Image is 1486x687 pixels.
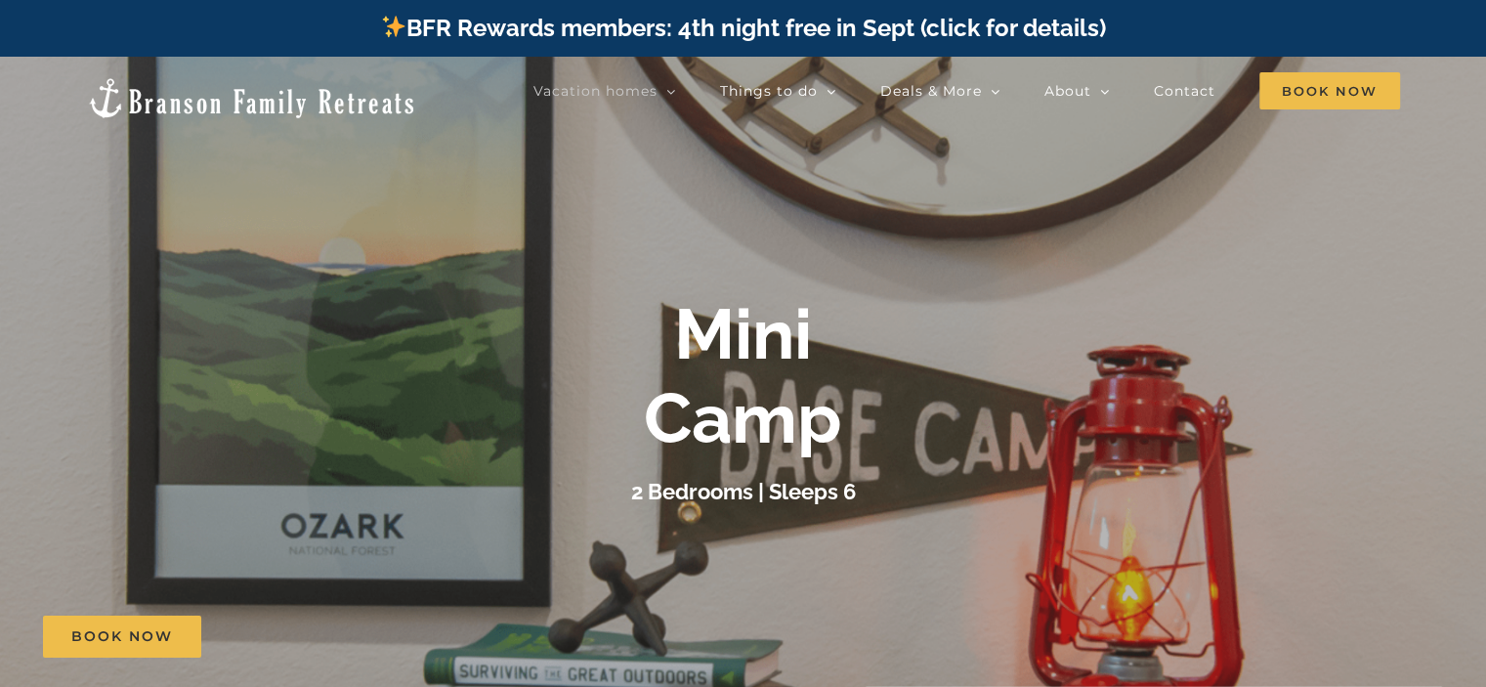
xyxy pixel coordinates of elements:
span: Contact [1154,84,1215,98]
a: Book Now [43,616,201,658]
span: Things to do [720,84,818,98]
img: ✨ [382,15,405,38]
nav: Main Menu [533,71,1400,110]
a: Things to do [720,71,836,110]
span: Deals & More [880,84,982,98]
a: Contact [1154,71,1215,110]
span: Vacation homes [533,84,658,98]
b: Mini Camp [644,292,842,459]
span: Book Now [1259,72,1400,109]
h3: 2 Bedrooms | Sleeps 6 [631,479,856,504]
a: About [1044,71,1110,110]
span: Book Now [71,628,173,645]
a: Deals & More [880,71,1000,110]
span: About [1044,84,1091,98]
a: Vacation homes [533,71,676,110]
img: Branson Family Retreats Logo [86,76,417,120]
a: BFR Rewards members: 4th night free in Sept (click for details) [380,14,1106,42]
